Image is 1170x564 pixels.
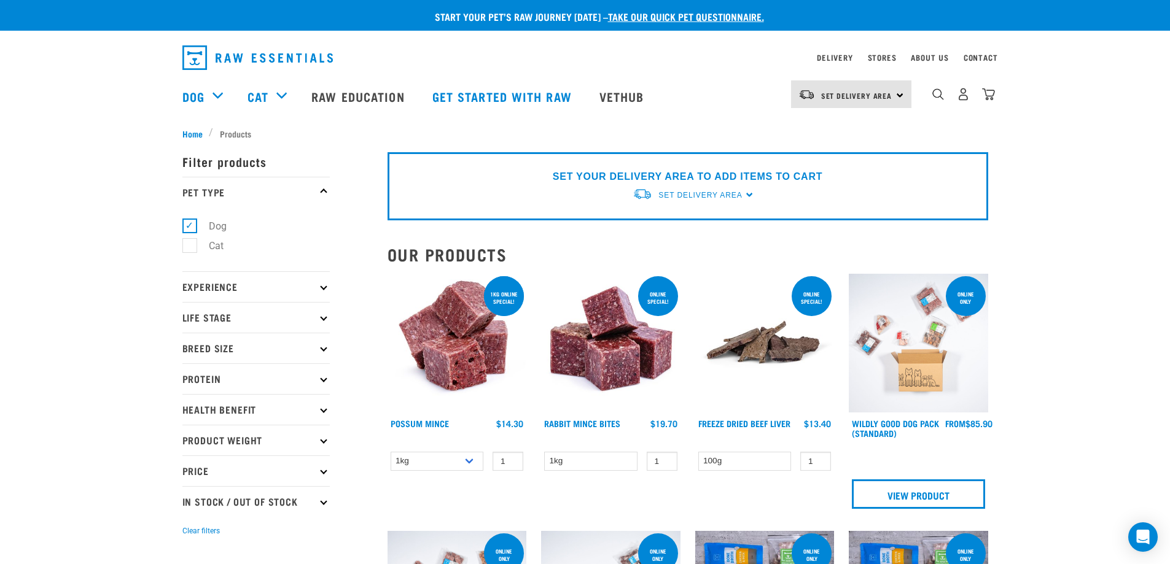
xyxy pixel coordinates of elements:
[493,452,523,471] input: 1
[173,41,998,75] nav: dropdown navigation
[698,421,790,425] a: Freeze Dried Beef Liver
[798,89,815,100] img: van-moving.png
[182,45,333,70] img: Raw Essentials Logo
[792,285,832,311] div: ONLINE SPECIAL!
[182,127,203,140] span: Home
[189,218,232,234] label: Dog
[182,333,330,363] p: Breed Size
[189,238,228,253] label: Cat
[821,93,892,98] span: Set Delivery Area
[932,88,944,100] img: home-icon-1@2x.png
[650,419,677,428] div: $19.70
[633,188,652,201] img: van-moving.png
[182,127,209,140] a: Home
[553,169,822,184] p: SET YOUR DELIVERY AREA TO ADD ITEMS TO CART
[544,421,620,425] a: Rabbit Mince Bites
[817,55,852,60] a: Delivery
[182,87,205,106] a: Dog
[868,55,897,60] a: Stores
[608,14,764,19] a: take our quick pet questionnaire.
[852,421,939,435] a: Wildly Good Dog Pack (Standard)
[946,285,986,311] div: Online Only
[484,285,524,311] div: 1kg online special!
[182,177,330,207] p: Pet Type
[420,72,587,121] a: Get started with Raw
[541,274,681,413] img: Whole Minced Rabbit Cubes 01
[587,72,660,121] a: Vethub
[849,274,988,413] img: Dog 0 2sec
[391,421,449,425] a: Possum Mince
[957,88,970,101] img: user.png
[658,191,742,199] span: Set Delivery Area
[982,88,995,101] img: home-icon@2x.png
[388,245,988,264] h2: Our Products
[182,127,988,140] nav: breadcrumbs
[1128,522,1158,552] div: Open Intercom Messenger
[804,419,831,428] div: $13.40
[182,425,330,455] p: Product Weight
[964,55,998,60] a: Contact
[647,452,677,471] input: 1
[945,419,993,428] div: $85.90
[299,72,419,121] a: Raw Education
[182,394,330,425] p: Health Benefit
[182,525,220,536] button: Clear filters
[496,419,523,428] div: $14.30
[695,274,835,413] img: Stack Of Freeze Dried Beef Liver For Pets
[182,271,330,302] p: Experience
[800,452,831,471] input: 1
[248,87,268,106] a: Cat
[182,455,330,486] p: Price
[638,285,678,311] div: ONLINE SPECIAL!
[852,479,985,509] a: View Product
[182,363,330,394] p: Protein
[182,486,330,517] p: In Stock / Out Of Stock
[182,146,330,177] p: Filter products
[388,274,527,413] img: 1102 Possum Mince 01
[182,302,330,333] p: Life Stage
[945,421,965,425] span: FROM
[911,55,948,60] a: About Us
